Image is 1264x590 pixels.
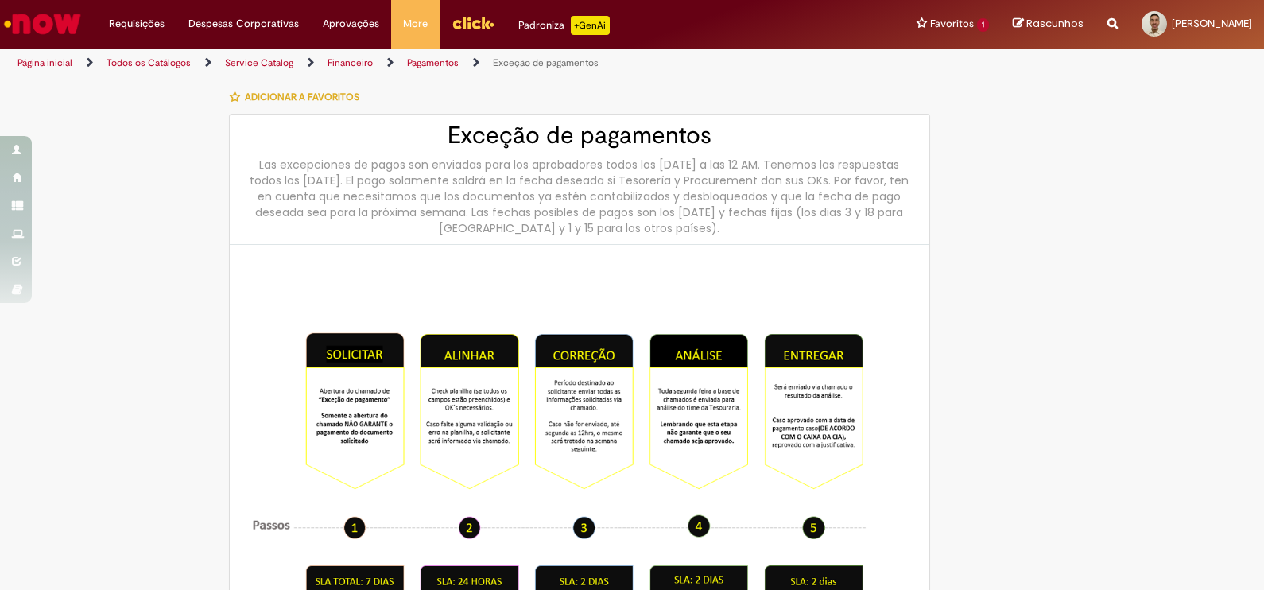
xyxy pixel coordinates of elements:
[12,49,831,78] ul: Trilhas de página
[493,56,599,69] a: Exceção de pagamentos
[571,16,610,35] p: +GenAi
[323,16,379,32] span: Aprovações
[1172,17,1252,30] span: [PERSON_NAME]
[246,157,913,236] div: Las excepciones de pagos son enviadas para los aprobadores todos los [DATE] a las 12 AM. Tenemos ...
[107,56,191,69] a: Todos os Catálogos
[229,80,368,114] button: Adicionar a Favoritos
[930,16,974,32] span: Favoritos
[17,56,72,69] a: Página inicial
[328,56,373,69] a: Financeiro
[245,91,359,103] span: Adicionar a Favoritos
[109,16,165,32] span: Requisições
[1026,16,1084,31] span: Rascunhos
[403,16,428,32] span: More
[246,122,913,149] h2: Exceção de pagamentos
[518,16,610,35] div: Padroniza
[2,8,83,40] img: ServiceNow
[977,18,989,32] span: 1
[407,56,459,69] a: Pagamentos
[225,56,293,69] a: Service Catalog
[1013,17,1084,32] a: Rascunhos
[188,16,299,32] span: Despesas Corporativas
[452,11,494,35] img: click_logo_yellow_360x200.png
